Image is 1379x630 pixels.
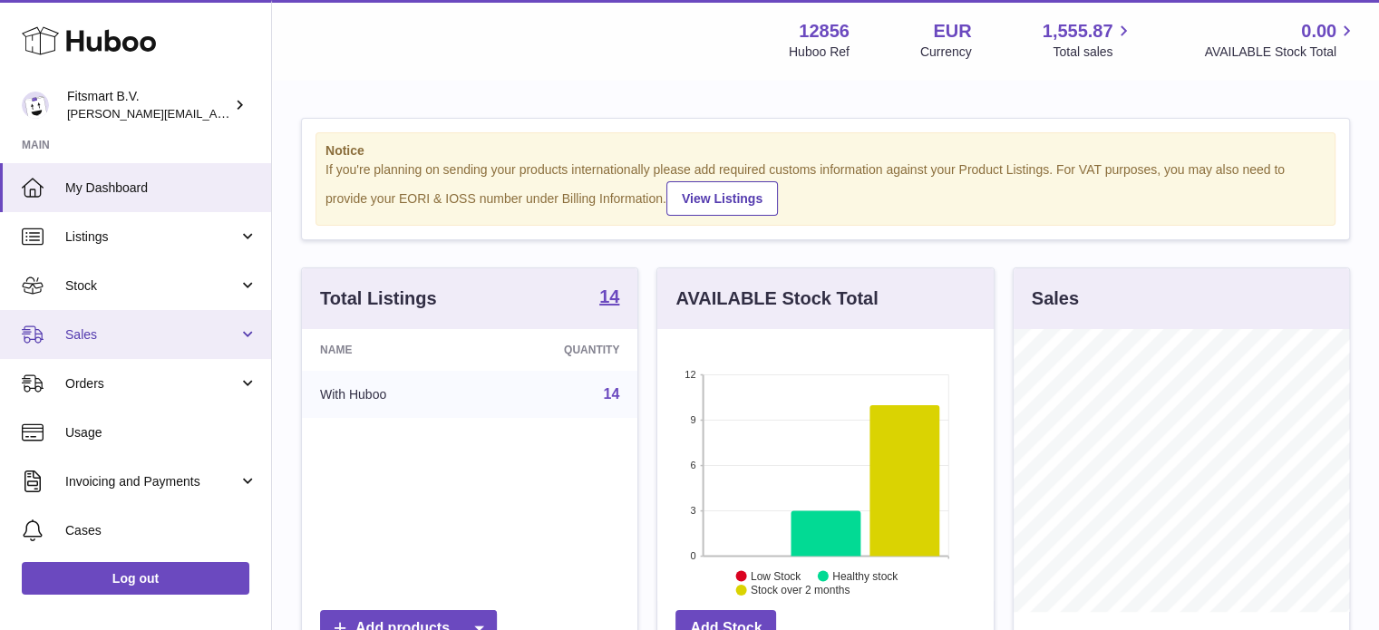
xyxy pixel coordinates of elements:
h3: Total Listings [320,286,437,311]
text: Low Stock [751,569,801,582]
span: Usage [65,424,257,441]
span: 0.00 [1301,19,1336,44]
a: 14 [604,386,620,402]
a: 14 [599,287,619,309]
span: Stock [65,277,238,295]
a: 0.00 AVAILABLE Stock Total [1204,19,1357,61]
th: Name [302,329,479,371]
strong: EUR [933,19,971,44]
text: 12 [685,369,696,380]
td: With Huboo [302,371,479,418]
th: Quantity [479,329,637,371]
span: Sales [65,326,238,344]
div: Currency [920,44,972,61]
span: Total sales [1053,44,1133,61]
img: jonathan@leaderoo.com [22,92,49,119]
strong: 12856 [799,19,850,44]
div: If you're planning on sending your products internationally please add required customs informati... [325,161,1326,216]
text: Stock over 2 months [751,584,850,596]
span: AVAILABLE Stock Total [1204,44,1357,61]
div: Fitsmart B.V. [67,88,230,122]
a: Log out [22,562,249,595]
span: 1,555.87 [1043,19,1113,44]
text: 3 [691,505,696,516]
text: 9 [691,414,696,425]
span: My Dashboard [65,179,257,197]
span: [PERSON_NAME][EMAIL_ADDRESS][DOMAIN_NAME] [67,106,364,121]
text: 0 [691,550,696,561]
strong: Notice [325,142,1326,160]
span: Orders [65,375,238,393]
text: Healthy stock [832,569,898,582]
strong: 14 [599,287,619,305]
h3: AVAILABLE Stock Total [675,286,878,311]
div: Huboo Ref [789,44,850,61]
span: Invoicing and Payments [65,473,238,490]
h3: Sales [1032,286,1079,311]
span: Cases [65,522,257,539]
a: 1,555.87 Total sales [1043,19,1134,61]
a: View Listings [666,181,778,216]
text: 6 [691,460,696,470]
span: Listings [65,228,238,246]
